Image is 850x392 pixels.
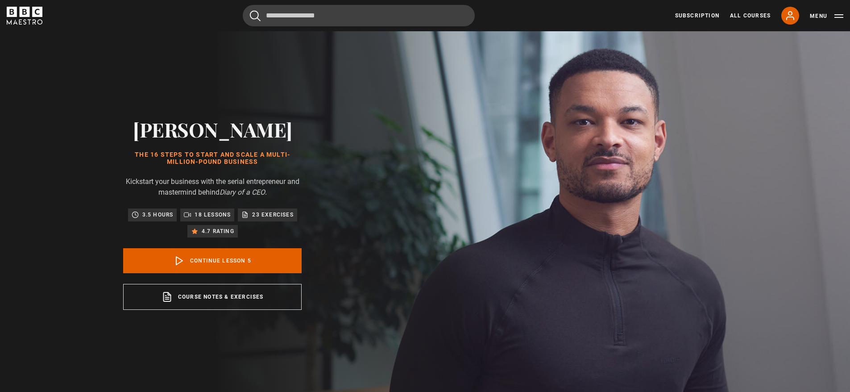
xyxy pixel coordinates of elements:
[123,284,302,310] a: Course notes & exercises
[195,210,231,219] p: 18 lessons
[123,118,302,141] h2: [PERSON_NAME]
[810,12,843,21] button: Toggle navigation
[243,5,475,26] input: Search
[730,12,771,20] a: All Courses
[250,10,261,21] button: Submit the search query
[123,176,302,198] p: Kickstart your business with the serial entrepreneur and mastermind behind .
[220,188,265,196] i: Diary of a CEO
[123,151,302,166] h1: The 16 Steps to Start and Scale a Multi-Million-Pound Business
[142,210,174,219] p: 3.5 hours
[123,248,302,273] a: Continue lesson 5
[252,210,293,219] p: 23 exercises
[7,7,42,25] svg: BBC Maestro
[202,227,234,236] p: 4.7 rating
[675,12,719,20] a: Subscription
